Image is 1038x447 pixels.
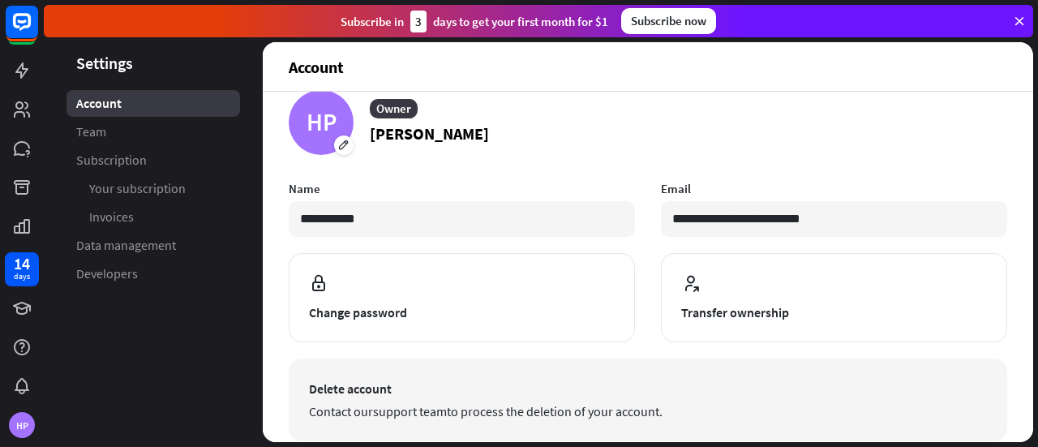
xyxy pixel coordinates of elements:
a: 14 days [5,252,39,286]
div: Owner [370,99,418,118]
p: [PERSON_NAME] [370,122,489,146]
span: Transfer ownership [681,303,987,322]
span: Your subscription [89,180,186,197]
a: Invoices [66,204,240,230]
div: HP [9,412,35,438]
span: Subscription [76,152,147,169]
div: Subscribe in days to get your first month for $1 [341,11,608,32]
button: Delete account Contact oursupport teamto process the deletion of your account. [289,359,1007,441]
a: Your subscription [66,175,240,202]
span: Account [76,95,122,112]
div: HP [289,90,354,155]
button: Change password [289,253,635,342]
a: Developers [66,260,240,287]
div: days [14,271,30,282]
span: Invoices [89,208,134,226]
div: Subscribe now [621,8,716,34]
a: Subscription [66,147,240,174]
a: Team [66,118,240,145]
span: Change password [309,303,615,322]
label: Name [289,181,635,196]
span: Contact our to process the deletion of your account. [309,402,987,421]
header: Settings [44,52,263,74]
label: Email [661,181,1007,196]
span: Delete account [309,379,987,398]
button: Open LiveChat chat widget [13,6,62,55]
span: Team [76,123,106,140]
span: Data management [76,237,176,254]
button: Transfer ownership [661,253,1007,342]
div: 3 [410,11,427,32]
div: 14 [14,256,30,271]
header: Account [263,42,1033,91]
a: support team [373,403,447,419]
span: Developers [76,265,138,282]
a: Data management [66,232,240,259]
